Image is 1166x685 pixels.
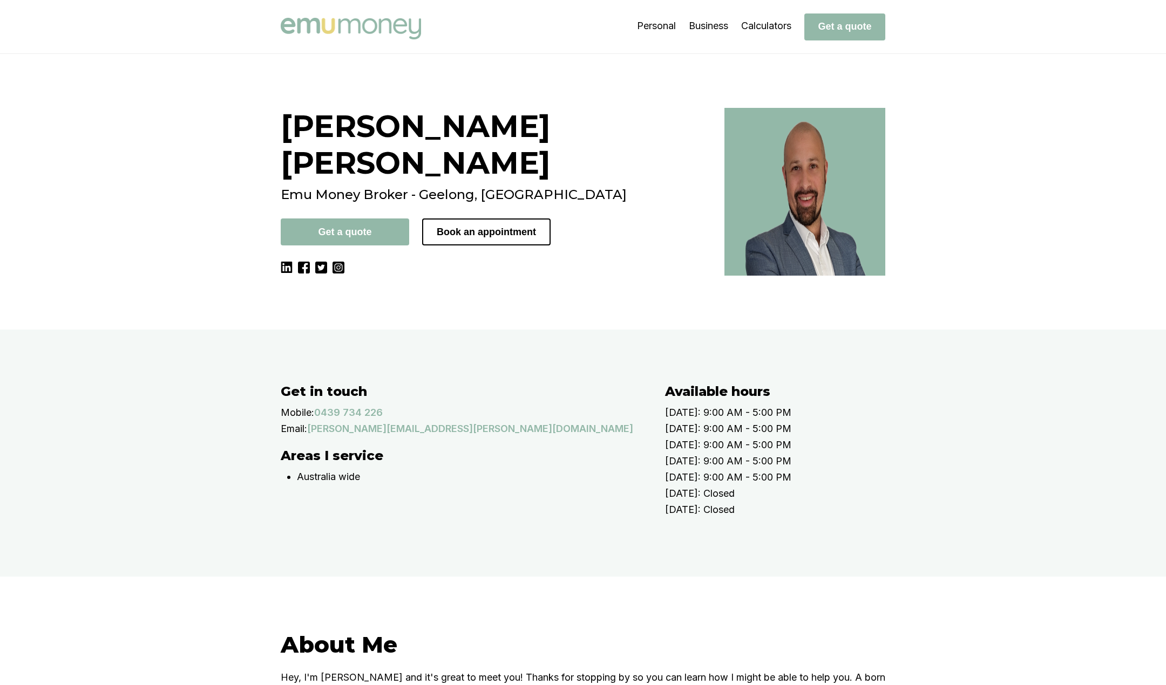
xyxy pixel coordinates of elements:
h2: Emu Money Broker - Geelong, [GEOGRAPHIC_DATA] [281,187,711,202]
p: [DATE]: 9:00 AM - 5:00 PM [665,469,907,485]
img: Instagram [333,262,344,273]
h2: Areas I service [281,448,643,463]
p: [DATE]: Closed [665,485,907,502]
p: [DATE]: 9:00 AM - 5:00 PM [665,453,907,469]
p: Email: [281,421,307,437]
button: Get a quote [804,13,885,40]
p: [DATE]: 9:00 AM - 5:00 PM [665,405,907,421]
img: Twitter [315,262,327,273]
img: Emu Money logo [281,18,421,39]
p: [DATE]: 9:00 AM - 5:00 PM [665,437,907,453]
p: [DATE]: 9:00 AM - 5:00 PM [665,421,907,437]
a: [PERSON_NAME][EMAIL_ADDRESS][PERSON_NAME][DOMAIN_NAME] [307,421,633,437]
h2: About Me [281,631,885,659]
p: Australia wide [297,469,643,485]
button: Book an appointment [422,218,551,245]
p: Mobile: [281,405,314,421]
h1: [PERSON_NAME] [PERSON_NAME] [281,108,711,181]
a: 0439 734 226 [314,405,383,421]
h2: Get in touch [281,383,643,399]
img: Facebook [298,262,310,273]
p: [DATE]: Closed [665,502,907,518]
h2: Available hours [665,383,907,399]
a: Get a quote [804,20,885,32]
img: Best broker in Geelong, VIC - Brad Hearns [724,108,885,276]
button: Get a quote [281,218,409,245]
img: LinkedIn [281,262,293,273]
